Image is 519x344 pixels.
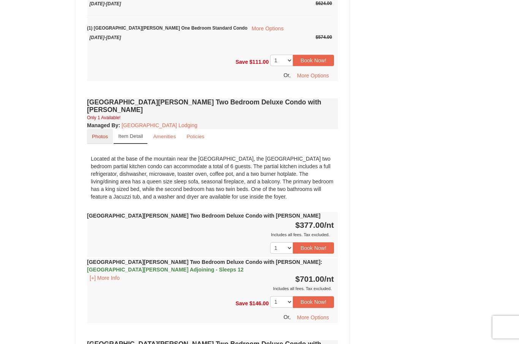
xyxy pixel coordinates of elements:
a: Amenities [148,129,181,144]
span: Save [236,59,248,65]
strong: $377.00 [295,221,334,230]
span: Save [236,301,248,307]
span: /nt [324,275,334,284]
h4: [GEOGRAPHIC_DATA][PERSON_NAME] Two Bedroom Deluxe Condo with [PERSON_NAME] [87,99,338,114]
span: /nt [324,221,334,230]
small: Item Detail [118,134,143,139]
button: More Options [292,312,334,323]
a: Photos [87,129,113,144]
div: Includes all fees. Tax excluded. [87,285,334,293]
a: Item Detail [114,129,147,144]
small: Policies [187,134,204,140]
small: Only 1 Available! [87,115,120,121]
button: Book Now! [293,243,334,254]
small: (1) [GEOGRAPHIC_DATA][PERSON_NAME] One Bedroom Standard Condo [87,16,332,41]
strong: : [87,123,120,129]
small: Photos [92,134,108,140]
button: More Options [247,24,288,34]
span: [DATE]-[DATE] [90,2,121,7]
span: Or, [283,314,291,320]
span: $624.00 [316,1,332,6]
span: $111.00 [250,59,269,65]
span: [GEOGRAPHIC_DATA][PERSON_NAME] Adjoining - Sleeps 12 [87,267,244,273]
button: Book Now! [293,55,334,66]
span: $146.00 [250,301,269,307]
span: $701.00 [295,275,324,284]
span: : [320,259,322,265]
strong: [GEOGRAPHIC_DATA][PERSON_NAME] Two Bedroom Deluxe Condo with [PERSON_NAME] [87,213,320,219]
button: Book Now! [293,297,334,308]
span: [DATE]-[DATE] [90,35,121,41]
a: Policies [182,129,209,144]
div: Located at the base of the mountain near the [GEOGRAPHIC_DATA], the [GEOGRAPHIC_DATA] two bedroom... [87,151,338,205]
button: More Options [292,70,334,82]
small: Amenities [153,134,176,140]
span: Managed By [87,123,118,129]
a: [GEOGRAPHIC_DATA] Lodging [122,123,197,129]
button: [+] More Info [87,274,122,282]
span: $574.00 [316,35,332,40]
div: Includes all fees. Tax excluded. [87,231,334,239]
span: Or, [283,73,291,79]
strong: [GEOGRAPHIC_DATA][PERSON_NAME] Two Bedroom Deluxe Condo with [PERSON_NAME] [87,259,322,273]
